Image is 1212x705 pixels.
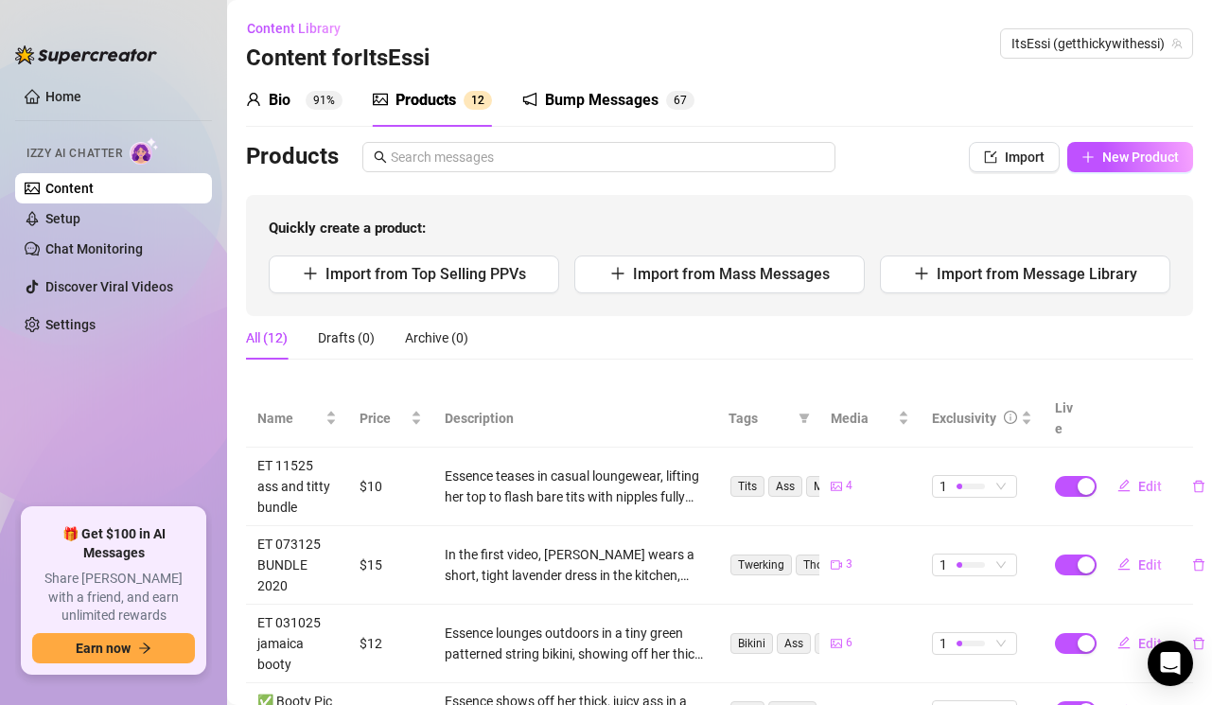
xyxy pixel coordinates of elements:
[45,211,80,226] a: Setup
[1117,479,1131,492] span: edit
[269,89,290,112] div: Bio
[674,94,680,107] span: 6
[1102,550,1177,580] button: Edit
[680,94,687,107] span: 7
[806,476,887,497] span: Mirror Selfies
[940,633,947,654] span: 1
[246,526,348,605] td: ET 073125 BUNDLE 2020
[729,408,791,429] span: Tags
[633,265,830,283] span: Import from Mass Messages
[374,150,387,164] span: search
[1171,38,1183,49] span: team
[45,241,143,256] a: Chat Monitoring
[831,559,842,571] span: video-camera
[32,633,195,663] button: Earn nowarrow-right
[269,256,559,293] button: Import from Top Selling PPVs
[768,476,802,497] span: Ass
[666,91,694,110] sup: 67
[246,142,339,172] h3: Products
[478,94,484,107] span: 2
[1117,636,1131,649] span: edit
[246,13,356,44] button: Content Library
[130,137,159,165] img: AI Chatter
[1102,471,1177,502] button: Edit
[932,408,996,429] div: Exclusivity
[303,266,318,281] span: plus
[795,404,814,432] span: filter
[1192,558,1205,572] span: delete
[348,605,433,683] td: $12
[1011,29,1182,58] span: ItsEssi (getthickywithessi)
[1192,637,1205,650] span: delete
[45,181,94,196] a: Content
[937,265,1137,283] span: Import from Message Library
[257,408,322,429] span: Name
[730,555,792,575] span: Twerking
[247,21,341,36] span: Content Library
[391,147,824,167] input: Search messages
[15,45,157,64] img: logo-BBDzfeDw.svg
[984,150,997,164] span: import
[799,413,810,424] span: filter
[373,92,388,107] span: picture
[831,638,842,649] span: picture
[246,44,430,74] h3: Content for ItsEssi
[1004,411,1017,424] span: info-circle
[45,317,96,332] a: Settings
[1044,390,1091,448] th: Live
[1067,142,1193,172] button: New Product
[610,266,625,281] span: plus
[246,390,348,448] th: Name
[831,481,842,492] span: picture
[1138,557,1162,573] span: Edit
[246,327,288,348] div: All (12)
[395,89,456,112] div: Products
[360,408,407,429] span: Price
[138,642,151,655] span: arrow-right
[815,633,852,654] span: Feet
[1148,641,1193,686] div: Open Intercom Messenger
[45,89,81,104] a: Home
[306,91,343,110] sup: 91%
[940,476,947,497] span: 1
[445,466,706,507] div: Essence teases in casual loungewear, lifting her top to flash bare tits with nipples fully visibl...
[1192,480,1205,493] span: delete
[76,641,131,656] span: Earn now
[717,390,819,448] th: Tags
[246,92,261,107] span: user
[545,89,659,112] div: Bump Messages
[348,390,433,448] th: Price
[445,544,706,586] div: In the first video, [PERSON_NAME] wears a short, tight lavender dress in the kitchen, lifting it ...
[1117,557,1131,571] span: edit
[522,92,537,107] span: notification
[730,633,773,654] span: Bikini
[846,477,852,495] span: 4
[1102,628,1177,659] button: Edit
[940,555,947,575] span: 1
[348,448,433,526] td: $10
[32,570,195,626] span: Share [PERSON_NAME] with a friend, and earn unlimited rewards
[318,327,375,348] div: Drafts (0)
[32,525,195,562] span: 🎁 Get $100 in AI Messages
[880,256,1170,293] button: Import from Message Library
[246,448,348,526] td: ET 11525 ass and titty bundle
[471,94,478,107] span: 1
[574,256,865,293] button: Import from Mass Messages
[405,327,468,348] div: Archive (0)
[325,265,526,283] span: Import from Top Selling PPVs
[1005,150,1045,165] span: Import
[1081,150,1095,164] span: plus
[796,555,844,575] span: Thong
[846,555,852,573] span: 3
[846,634,852,652] span: 6
[1138,636,1162,651] span: Edit
[246,605,348,683] td: ET 031025 jamaica booty
[269,220,426,237] strong: Quickly create a product:
[464,91,492,110] sup: 12
[348,526,433,605] td: $15
[914,266,929,281] span: plus
[969,142,1060,172] button: Import
[445,623,706,664] div: Essence lounges outdoors in a tiny green patterned string bikini, showing off her thick curves. C...
[831,408,895,429] span: Media
[819,390,922,448] th: Media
